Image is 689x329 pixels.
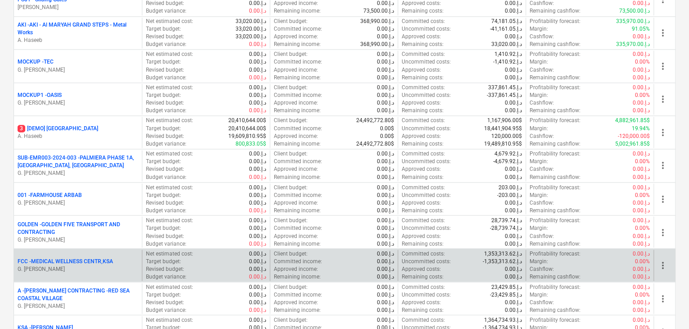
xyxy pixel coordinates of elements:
[505,7,522,15] p: 0.00د.إ.‏
[146,91,181,99] p: Target budget :
[402,250,445,257] p: Committed costs :
[146,74,186,82] p: Budget variance :
[657,193,668,204] span: more_vert
[402,74,444,82] p: Remaining costs :
[530,257,548,265] p: Margin :
[499,183,522,191] p: 203.00د.إ.‏
[491,216,522,224] p: 28,739.74د.إ.‏
[18,169,138,177] p: G. [PERSON_NAME]
[236,140,266,148] p: 800,833.05$
[249,199,266,206] p: 0.00د.إ.‏
[402,58,451,66] p: Uncommitted costs :
[505,199,522,206] p: 0.00د.إ.‏
[356,140,394,148] p: 24,492,772.80$
[274,107,321,114] p: Remaining income :
[146,133,184,140] p: Revised budget :
[505,99,522,107] p: 0.00د.إ.‏
[633,232,650,240] p: 0.00د.إ.‏
[377,191,394,199] p: 0.00د.إ.‏
[363,7,394,15] p: 73,500.00د.إ.‏
[377,174,394,181] p: 0.00د.إ.‏
[18,257,113,265] p: FCC - MEDICAL WELLNESS CENTR,KSA
[249,174,266,181] p: 0.00د.إ.‏
[274,117,308,124] p: Client budget :
[377,206,394,214] p: 0.00د.إ.‏
[490,25,522,33] p: -41,161.05د.إ.‏
[249,191,266,199] p: 0.00د.إ.‏
[146,216,193,224] p: Net estimated cost :
[615,140,650,148] p: 5,002,961.85$
[493,58,522,66] p: -1,410.92د.إ.‏
[18,154,138,177] div: SUB-EMR003-2024-003 -PALMIERA PHASE 1A, [GEOGRAPHIC_DATA], [GEOGRAPHIC_DATA]G. [PERSON_NAME]
[274,133,318,140] p: Approved income :
[146,158,181,165] p: Target budget :
[491,18,522,25] p: 74,181.05د.إ.‏
[530,150,580,158] p: Profitability forecast :
[249,7,266,15] p: 0.00د.إ.‏
[494,50,522,58] p: 1,410.92د.إ.‏
[18,58,138,73] div: MOCKUP -TECG. [PERSON_NAME]
[274,41,321,48] p: Remaining income :
[635,257,650,265] p: 0.00%
[18,199,138,206] p: G. [PERSON_NAME]
[249,265,266,273] p: 0.00د.إ.‏
[402,107,444,114] p: Remaining costs :
[274,140,321,148] p: Remaining income :
[377,250,394,257] p: 0.00د.إ.‏
[633,107,650,114] p: 0.00د.إ.‏
[146,206,186,214] p: Budget variance :
[146,125,181,133] p: Target budget :
[18,236,138,243] p: G. [PERSON_NAME]
[377,199,394,206] p: 0.00د.إ.‏
[633,199,650,206] p: 0.00د.إ.‏
[249,66,266,74] p: 0.00د.إ.‏
[493,158,522,165] p: -4,679.92د.إ.‏
[402,150,445,158] p: Committed costs :
[249,183,266,191] p: 0.00د.إ.‏
[402,199,441,206] p: Approved costs :
[402,41,444,48] p: Remaining costs :
[616,41,650,48] p: 335,970.00د.إ.‏
[146,33,184,41] p: Revised budget :
[18,257,138,273] div: FCC -MEDICAL WELLNESS CENTR,KSAG. [PERSON_NAME]
[633,99,650,107] p: 0.00د.إ.‏
[402,174,444,181] p: Remaining costs :
[487,117,522,124] p: 1,167,906.00$
[380,133,394,140] p: 0.00$
[18,125,25,132] span: 3
[377,150,394,158] p: 0.00د.إ.‏
[18,154,138,169] p: SUB-EMR003-2024-003 - PALMIERA PHASE 1A, [GEOGRAPHIC_DATA], [GEOGRAPHIC_DATA]
[377,224,394,232] p: 0.00د.إ.‏
[274,250,308,257] p: Client budget :
[530,25,548,33] p: Margin :
[619,7,650,15] p: 73,500.00د.إ.‏
[360,41,394,48] p: 368,990.00د.إ.‏
[377,25,394,33] p: 0.00د.إ.‏
[635,158,650,165] p: 0.00%
[146,199,184,206] p: Revised budget :
[18,302,138,310] p: G. [PERSON_NAME]
[402,140,444,148] p: Remaining costs :
[530,165,554,173] p: Cashflow :
[274,165,318,173] p: Approved income :
[530,174,580,181] p: Remaining cashflow :
[402,232,441,240] p: Approved costs :
[402,117,445,124] p: Committed costs :
[530,107,580,114] p: Remaining cashflow :
[484,140,522,148] p: 19,489,810.95$
[377,74,394,82] p: 0.00د.إ.‏
[146,7,186,15] p: Budget variance :
[505,174,522,181] p: 0.00د.إ.‏
[402,158,451,165] p: Uncommitted costs :
[274,240,321,247] p: Remaining income :
[249,91,266,99] p: 0.00د.إ.‏
[487,91,522,99] p: -337,861.45د.إ.‏
[402,33,441,41] p: Approved costs :
[635,191,650,199] p: 0.00%
[18,287,138,310] div: A -[PERSON_NAME] CONTRACTING -RED SEA COASTAL VILLAGEG. [PERSON_NAME]
[657,61,668,72] span: more_vert
[530,133,554,140] p: Cashflow :
[18,58,54,66] p: MOCKUP - TEC
[490,224,522,232] p: -28,739.74د.إ.‏
[146,107,186,114] p: Budget variance :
